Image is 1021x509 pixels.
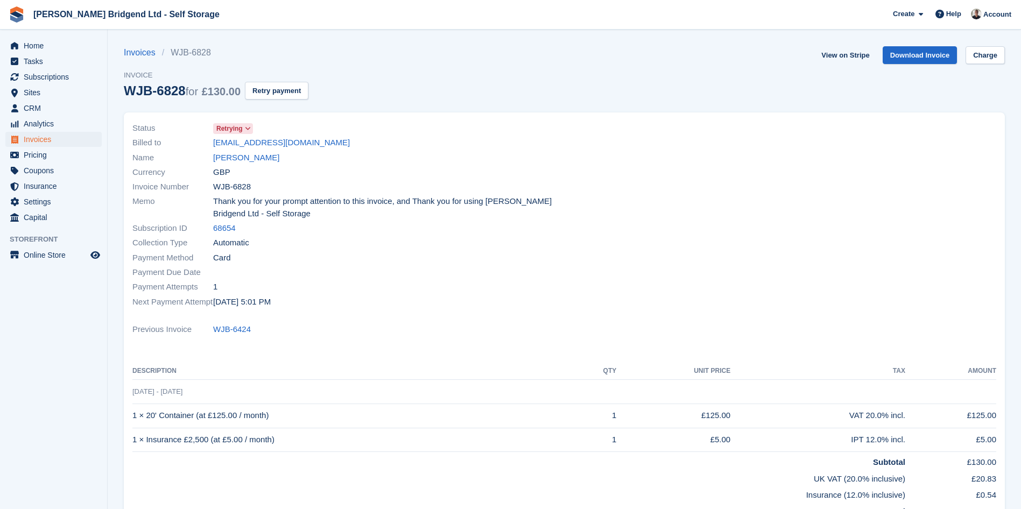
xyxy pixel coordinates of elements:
a: menu [5,210,102,225]
span: £130.00 [202,86,241,97]
div: VAT 20.0% incl. [730,409,905,422]
a: [EMAIL_ADDRESS][DOMAIN_NAME] [213,137,350,149]
span: [DATE] - [DATE] [132,387,182,395]
span: Coupons [24,163,88,178]
td: £125.00 [905,404,996,428]
a: menu [5,194,102,209]
td: £20.83 [905,469,996,485]
th: Amount [905,363,996,380]
span: Thank you for your prompt attention to this invoice, and Thank you for using [PERSON_NAME] Bridge... [213,195,558,220]
td: £5.00 [616,428,730,452]
span: Billed to [132,137,213,149]
span: Name [132,152,213,164]
a: Download Invoice [883,46,957,64]
a: Preview store [89,249,102,261]
span: WJB-6828 [213,181,251,193]
span: Capital [24,210,88,225]
span: Payment Method [132,252,213,264]
td: 1 × 20' Container (at £125.00 / month) [132,404,575,428]
td: 1 [575,428,616,452]
time: 2025-09-27 16:01:53 UTC [213,296,271,308]
a: menu [5,248,102,263]
span: Subscriptions [24,69,88,84]
a: menu [5,163,102,178]
span: Insurance [24,179,88,194]
a: menu [5,179,102,194]
strong: Subtotal [873,457,905,466]
span: Account [983,9,1011,20]
span: Home [24,38,88,53]
span: Next Payment Attempt [132,296,213,308]
th: Description [132,363,575,380]
span: Invoice Number [132,181,213,193]
span: GBP [213,166,230,179]
span: Create [893,9,914,19]
a: menu [5,85,102,100]
td: £5.00 [905,428,996,452]
span: Retrying [216,124,243,133]
span: Payment Attempts [132,281,213,293]
span: Tasks [24,54,88,69]
a: menu [5,54,102,69]
a: menu [5,101,102,116]
a: [PERSON_NAME] [213,152,279,164]
td: 1 [575,404,616,428]
a: [PERSON_NAME] Bridgend Ltd - Self Storage [29,5,224,23]
span: Collection Type [132,237,213,249]
td: £130.00 [905,452,996,469]
a: menu [5,69,102,84]
a: 68654 [213,222,236,235]
span: CRM [24,101,88,116]
img: stora-icon-8386f47178a22dfd0bd8f6a31ec36ba5ce8667c1dd55bd0f319d3a0aa187defe.svg [9,6,25,23]
th: Tax [730,363,905,380]
button: Retry payment [245,82,308,100]
a: Retrying [213,122,253,135]
span: Storefront [10,234,107,245]
td: £0.54 [905,485,996,501]
a: menu [5,116,102,131]
span: Analytics [24,116,88,131]
td: UK VAT (20.0% inclusive) [132,469,905,485]
span: Invoice [124,70,308,81]
span: Payment Due Date [132,266,213,279]
a: View on Stripe [817,46,874,64]
span: Status [132,122,213,135]
td: 1 × Insurance £2,500 (at £5.00 / month) [132,428,575,452]
td: Insurance (12.0% inclusive) [132,485,905,501]
span: Help [946,9,961,19]
span: for [186,86,198,97]
span: Subscription ID [132,222,213,235]
td: £125.00 [616,404,730,428]
a: menu [5,147,102,162]
a: menu [5,38,102,53]
div: IPT 12.0% incl. [730,434,905,446]
span: Currency [132,166,213,179]
a: menu [5,132,102,147]
img: Rhys Jones [971,9,982,19]
span: Automatic [213,237,249,249]
span: Pricing [24,147,88,162]
div: WJB-6828 [124,83,241,98]
span: Card [213,252,231,264]
span: Sites [24,85,88,100]
a: WJB-6424 [213,323,251,336]
th: Unit Price [616,363,730,380]
span: Previous Invoice [132,323,213,336]
nav: breadcrumbs [124,46,308,59]
a: Invoices [124,46,162,59]
span: Invoices [24,132,88,147]
span: Memo [132,195,213,220]
a: Charge [966,46,1005,64]
th: QTY [575,363,616,380]
span: 1 [213,281,217,293]
span: Online Store [24,248,88,263]
span: Settings [24,194,88,209]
